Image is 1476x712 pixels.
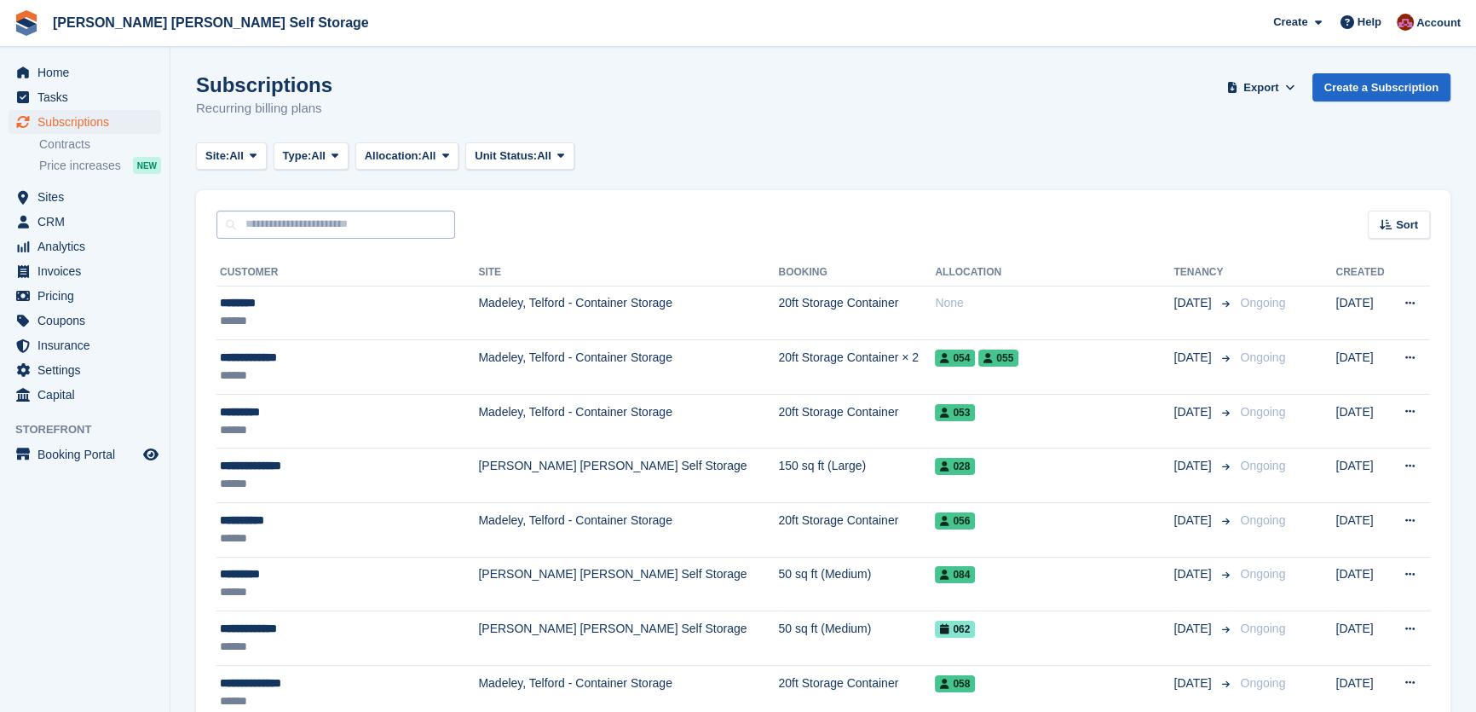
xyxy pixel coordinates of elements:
th: Booking [778,259,935,287]
span: Ongoing [1240,676,1285,690]
span: Site: [205,148,229,165]
span: Help [1358,14,1381,31]
span: 084 [935,566,975,583]
span: [DATE] [1173,674,1214,692]
span: [DATE] [1173,620,1214,638]
span: Unit Status: [475,148,537,165]
div: None [935,294,1173,312]
img: stora-icon-8386f47178a22dfd0bd8f6a31ec36ba5ce8667c1dd55bd0f319d3a0aa187defe.svg [14,10,39,36]
a: menu [9,185,161,209]
a: menu [9,210,161,234]
td: 20ft Storage Container × 2 [778,340,935,395]
span: Analytics [37,234,140,258]
a: menu [9,383,161,407]
td: Madeley, Telford - Container Storage [478,394,778,449]
img: Ben Spickernell [1397,14,1414,31]
a: menu [9,284,161,308]
a: Contracts [39,136,161,153]
td: 20ft Storage Container [778,286,935,340]
a: menu [9,61,161,84]
span: 055 [978,350,1018,367]
th: Allocation [935,259,1173,287]
span: Ongoing [1240,622,1285,635]
div: NEW [133,157,161,174]
span: Export [1243,79,1278,96]
span: Account [1416,14,1461,32]
a: menu [9,110,161,134]
td: 150 sq ft (Large) [778,449,935,503]
span: [DATE] [1173,294,1214,312]
td: [DATE] [1335,340,1390,395]
td: [DATE] [1335,611,1390,666]
td: 50 sq ft (Medium) [778,611,935,666]
td: [DATE] [1335,557,1390,611]
span: [DATE] [1173,349,1214,367]
a: menu [9,259,161,283]
span: Coupons [37,309,140,333]
button: Export [1224,73,1299,101]
td: Madeley, Telford - Container Storage [478,503,778,558]
h1: Subscriptions [196,73,332,96]
span: Sort [1396,217,1418,234]
a: Price increases NEW [39,156,161,175]
span: All [311,148,326,165]
span: CRM [37,210,140,234]
span: Type: [283,148,312,165]
span: 028 [935,458,975,475]
a: Preview store [141,444,161,465]
span: All [537,148,551,165]
button: Site: All [196,142,267,171]
td: [DATE] [1335,449,1390,503]
span: Capital [37,383,140,407]
span: Subscriptions [37,110,140,134]
span: Price increases [39,158,121,174]
a: menu [9,85,161,109]
td: [PERSON_NAME] [PERSON_NAME] Self Storage [478,557,778,611]
span: Booking Portal [37,443,140,466]
span: Ongoing [1240,513,1285,527]
span: Ongoing [1240,350,1285,364]
span: [DATE] [1173,512,1214,530]
td: [DATE] [1335,503,1390,558]
span: Sites [37,185,140,209]
button: Type: All [274,142,349,171]
th: Tenancy [1173,259,1233,287]
span: 056 [935,512,975,530]
span: Allocation: [365,148,422,165]
span: All [229,148,244,165]
span: Settings [37,358,140,382]
button: Allocation: All [355,142,459,171]
span: Ongoing [1240,405,1285,419]
span: 058 [935,675,975,692]
td: [DATE] [1335,286,1390,340]
a: menu [9,358,161,382]
span: [DATE] [1173,565,1214,583]
a: Create a Subscription [1312,73,1450,101]
span: Home [37,61,140,84]
span: 062 [935,621,975,638]
span: Ongoing [1240,567,1285,581]
td: [PERSON_NAME] [PERSON_NAME] Self Storage [478,449,778,503]
span: All [422,148,436,165]
td: 20ft Storage Container [778,503,935,558]
th: Created [1335,259,1390,287]
span: Storefront [15,421,170,438]
span: 053 [935,404,975,421]
td: Madeley, Telford - Container Storage [478,286,778,340]
span: Insurance [37,333,140,357]
a: menu [9,309,161,333]
p: Recurring billing plans [196,99,332,119]
a: [PERSON_NAME] [PERSON_NAME] Self Storage [46,9,376,37]
a: menu [9,443,161,466]
span: Ongoing [1240,296,1285,310]
span: Pricing [37,284,140,308]
td: [DATE] [1335,394,1390,449]
td: 50 sq ft (Medium) [778,557,935,611]
td: [PERSON_NAME] [PERSON_NAME] Self Storage [478,611,778,666]
span: Create [1273,14,1307,31]
span: Ongoing [1240,459,1285,472]
button: Unit Status: All [465,142,574,171]
span: 054 [935,350,975,367]
span: [DATE] [1173,457,1214,475]
span: Tasks [37,85,140,109]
